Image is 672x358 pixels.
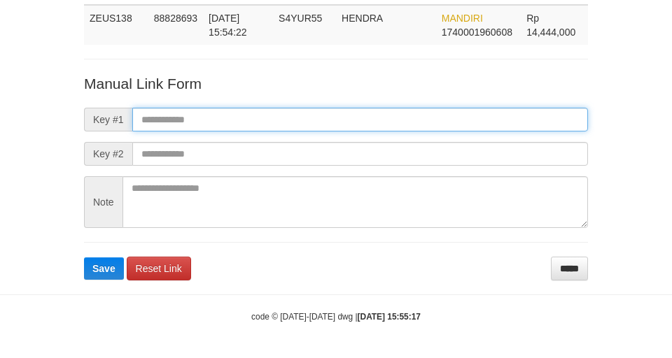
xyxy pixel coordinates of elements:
strong: [DATE] 15:55:17 [358,312,421,322]
span: Reset Link [136,263,182,274]
span: Copy 1740001960608 to clipboard [442,27,512,38]
span: HENDRA [342,13,383,24]
td: 88828693 [148,5,203,45]
span: Key #2 [84,142,132,166]
a: Reset Link [127,257,191,280]
p: Manual Link Form [84,73,588,94]
span: MANDIRI [442,13,483,24]
small: code © [DATE]-[DATE] dwg | [251,312,421,322]
span: Key #1 [84,108,132,131]
span: Note [84,176,122,228]
span: S4YUR55 [279,13,322,24]
span: Rp 14,444,000 [526,13,575,38]
button: Save [84,257,124,280]
td: ZEUS138 [84,5,148,45]
span: [DATE] 15:54:22 [209,13,247,38]
span: Save [92,263,115,274]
